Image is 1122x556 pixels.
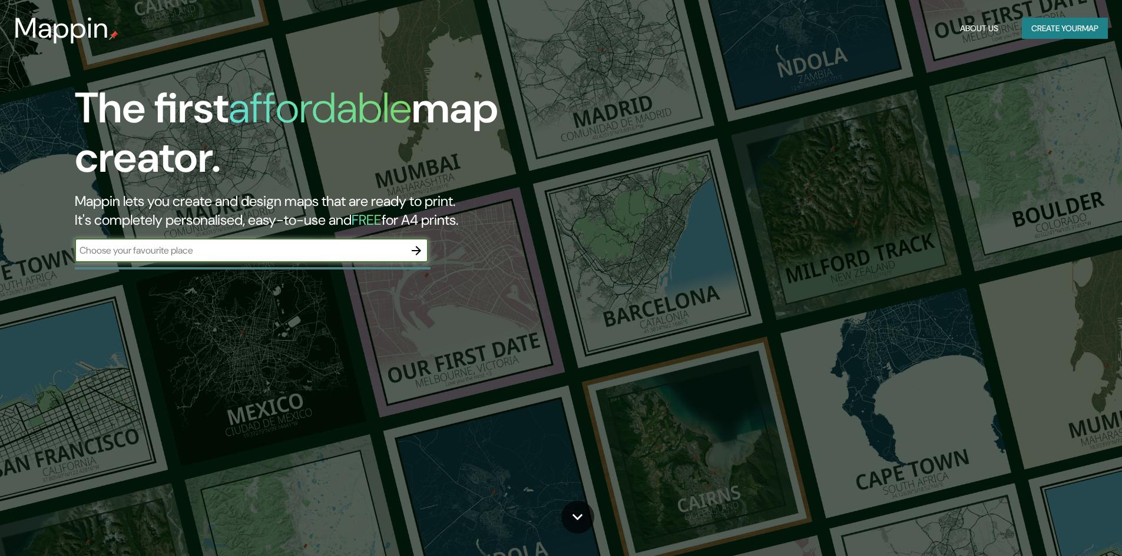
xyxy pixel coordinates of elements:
button: Create yourmap [1022,18,1108,39]
h5: FREE [352,211,382,229]
img: mappin-pin [109,31,118,40]
input: Choose your favourite place [75,244,405,257]
h1: The first map creator. [75,84,636,192]
h3: Mappin [14,12,109,45]
h1: affordable [229,81,412,135]
button: About Us [955,18,1003,39]
h2: Mappin lets you create and design maps that are ready to print. It's completely personalised, eas... [75,192,636,229]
